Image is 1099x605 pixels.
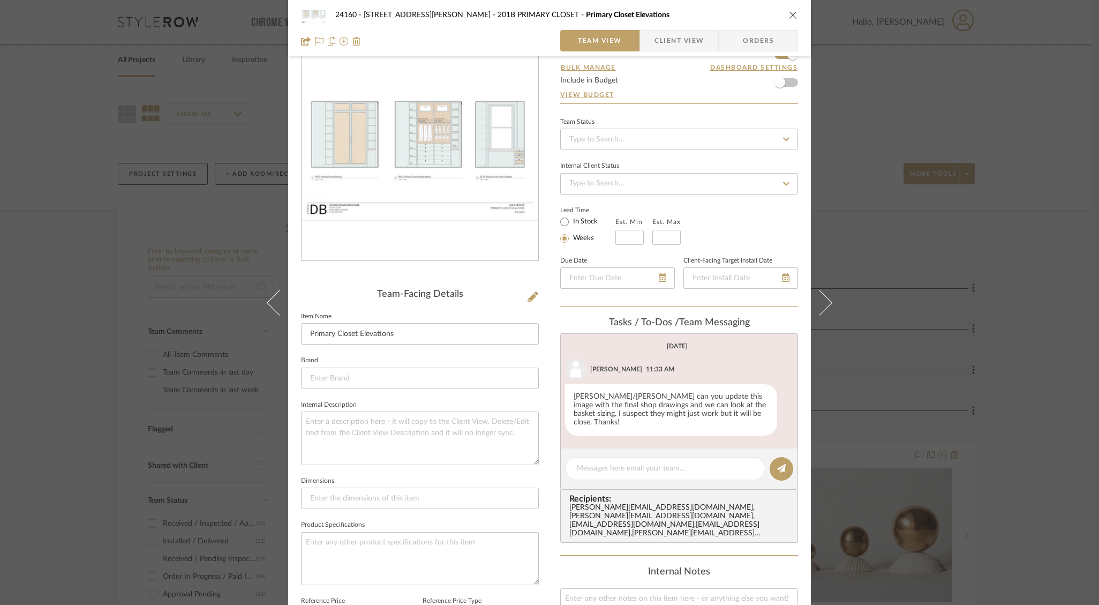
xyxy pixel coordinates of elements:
[609,318,679,327] span: Tasks / To-Dos /
[560,566,798,578] div: Internal Notes
[560,163,619,169] div: Internal Client Status
[302,68,538,221] img: f6233ca3-425f-4289-b1d9-3b5fd177c64a_436x436.jpg
[301,368,539,389] input: Enter Brand
[335,11,498,19] span: 24160 - [STREET_ADDRESS][PERSON_NAME]
[560,215,615,245] mat-radio-group: Select item type
[560,129,798,150] input: Type to Search…
[301,522,365,528] label: Product Specifications
[683,267,798,289] input: Enter Install Date
[560,205,615,215] label: Lead Time
[667,342,688,350] div: [DATE]
[571,217,598,227] label: In Stock
[569,504,793,538] div: [PERSON_NAME][EMAIL_ADDRESS][DOMAIN_NAME] , [PERSON_NAME][EMAIL_ADDRESS][DOMAIN_NAME] , [EMAIL_AD...
[560,91,798,99] a: View Budget
[302,68,538,221] div: 0
[301,488,539,509] input: Enter the dimensions of this item
[654,30,704,51] span: Client View
[498,11,586,19] span: 201B PRIMARY CLOSET
[565,384,777,436] div: [PERSON_NAME]/[PERSON_NAME] can you update this image with the final shop drawings and we can loo...
[569,494,793,504] span: Recipients:
[683,258,772,264] label: Client-Facing Target Install Date
[423,599,481,604] label: Reference Price Type
[560,173,798,195] input: Type to Search…
[586,11,669,19] span: Primary Closet Elevations
[301,402,357,408] label: Internal Description
[560,267,675,289] input: Enter Due Date
[571,234,594,243] label: Weeks
[560,63,616,72] button: Bulk Manage
[788,10,798,20] button: close
[352,37,361,46] img: Remove from project
[560,317,798,329] div: team Messaging
[578,30,622,51] span: Team View
[652,218,681,226] label: Est. Max
[560,119,594,125] div: Team Status
[301,358,318,363] label: Brand
[615,218,643,226] label: Est. Min
[646,364,674,374] div: 11:33 AM
[560,258,587,264] label: Due Date
[301,4,327,26] img: f6233ca3-425f-4289-b1d9-3b5fd177c64a_48x40.jpg
[301,599,345,604] label: Reference Price
[301,323,539,345] input: Enter Item Name
[301,479,334,484] label: Dimensions
[565,358,586,380] img: user_avatar.png
[301,289,539,301] div: Team-Facing Details
[590,364,642,374] div: [PERSON_NAME]
[710,63,798,72] button: Dashboard Settings
[301,314,332,319] label: Item Name
[731,30,786,51] span: Orders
